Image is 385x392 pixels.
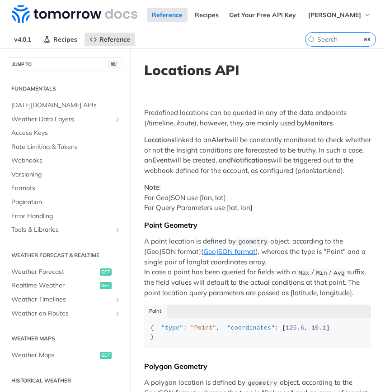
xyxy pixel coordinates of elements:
[11,156,121,165] span: Webhooks
[7,279,123,292] a: Realtime Weatherget
[7,85,123,93] h2: Fundamentals
[362,35,373,44] kbd: ⌘K
[38,33,82,46] a: Recipes
[7,154,123,167] a: Webhooks
[100,352,112,359] span: get
[100,282,112,289] span: get
[144,220,371,229] div: Point Geometry
[227,325,275,331] span: "coordinates"
[114,226,121,234] button: Show subpages for Tools & Libraries
[11,309,112,318] span: Weather on Routes
[303,8,376,22] button: [PERSON_NAME]
[114,296,121,303] button: Show subpages for Weather Timelines
[7,335,123,343] h2: Weather Maps
[11,184,121,193] span: Formats
[144,62,371,78] h1: Locations API
[308,36,315,43] svg: Search
[190,8,224,22] a: Recipes
[248,380,277,387] span: geometry
[100,268,112,276] span: get
[203,247,256,256] a: GeoJSON format
[7,182,123,195] a: Formats
[12,5,137,23] img: Tomorrow.io Weather API Docs
[308,11,361,19] span: [PERSON_NAME]
[11,351,98,360] span: Weather Maps
[7,140,123,154] a: Rate Limiting & Tokens
[144,362,371,371] div: Polygon Geometry
[114,310,121,317] button: Show subpages for Weather on Routes
[11,115,112,124] span: Weather Data Layers
[224,8,301,22] a: Get Your Free API Key
[144,135,371,176] p: linked to an will be constantly monitored to check whether or not the Insight conditions are fore...
[7,223,123,237] a: Tools & LibrariesShow subpages for Tools & Libraries
[53,35,77,43] span: Recipes
[231,156,271,164] strong: Notifications
[334,269,345,276] span: Avg
[7,126,123,140] a: Access Keys
[144,108,371,128] p: Predefined locations can be queried in any of the data endpoints (/timeline, /route), however, th...
[7,57,123,71] button: JUMP TO⌘/
[311,325,326,331] span: 10.1
[7,251,123,259] h2: Weather Forecast & realtime
[11,225,112,234] span: Tools & Libraries
[11,170,121,179] span: Versioning
[191,325,216,331] span: "Point"
[305,119,333,127] strong: Monitors
[108,61,118,68] span: ⌘/
[7,293,123,306] a: Weather TimelinesShow subpages for Weather Timelines
[238,239,268,245] span: geometry
[144,135,174,144] strong: Locations
[298,269,309,276] span: Max
[7,113,123,126] a: Weather Data LayersShow subpages for Weather Data Layers
[11,268,98,277] span: Weather Forecast
[7,168,123,182] a: Versioning
[11,143,121,152] span: Rate Limiting & Tokens
[11,101,121,110] span: [DATE][DOMAIN_NAME] APIs
[85,33,135,46] a: Reference
[7,99,123,112] a: [DATE][DOMAIN_NAME] APIs
[7,349,123,362] a: Weather Mapsget
[161,325,183,331] span: "type"
[316,269,327,276] span: Min
[114,116,121,123] button: Show subpages for Weather Data Layers
[286,325,304,331] span: 125.6
[152,156,170,164] strong: Event
[7,265,123,279] a: Weather Forecastget
[144,182,371,213] p: For GeoJSON use [lon, lat] For Query Parameters use [lat, lon]
[11,281,98,290] span: Realtime Weather
[7,307,123,320] a: Weather on RoutesShow subpages for Weather on Routes
[7,196,123,209] a: Pagination
[150,324,365,341] div: { : , : [ , ] }
[11,295,112,304] span: Weather Timelines
[144,183,161,191] strong: Note:
[11,198,121,207] span: Pagination
[7,377,123,385] h2: Historical Weather
[144,236,371,298] p: A point location is defined by object, according to the [GeoJSON format]( ), whereas the type is ...
[7,210,123,223] a: Error Handling
[11,129,121,138] span: Access Keys
[99,35,130,43] span: Reference
[211,135,227,144] strong: Alert
[11,212,121,221] span: Error Handling
[147,8,188,22] a: Reference
[9,33,36,46] span: v4.0.1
